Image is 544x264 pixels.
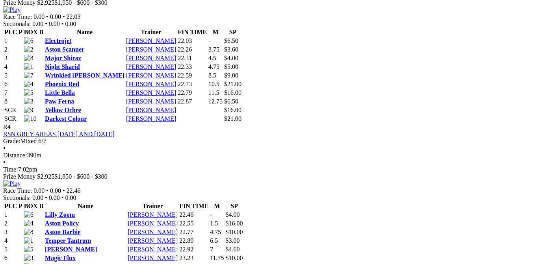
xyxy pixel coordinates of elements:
[208,55,216,61] text: 4.5
[63,13,65,20] span: •
[208,63,219,70] text: 4.75
[3,131,115,137] a: RSN GREY AREAS [DATE] AND [DATE]
[177,98,207,105] td: 22.87
[3,180,20,187] img: Play
[45,211,75,218] a: Lilly Zoom
[224,37,238,44] span: $6.50
[177,89,207,97] td: 22.79
[32,194,43,201] span: 0.00
[4,29,17,35] span: PLC
[210,220,218,227] text: 1.5
[177,28,207,36] th: FIN TIME
[19,203,22,209] span: P
[4,228,23,236] td: 3
[126,89,176,96] a: [PERSON_NAME]
[45,55,81,61] a: Major Shiraz
[33,13,45,20] span: 0.00
[50,13,61,20] span: 0.00
[208,37,210,44] text: -
[179,237,209,245] td: 22.89
[24,115,37,122] img: 10
[4,89,23,97] td: 7
[4,211,23,219] td: 1
[3,138,20,144] span: Grade:
[126,98,176,105] a: [PERSON_NAME]
[225,202,243,210] th: SP
[45,20,47,27] span: •
[226,211,240,218] span: $4.00
[63,187,65,194] span: •
[3,145,6,151] span: •
[224,63,238,70] span: $5.00
[24,229,33,236] img: 8
[4,203,17,209] span: PLC
[179,246,209,253] td: 22.92
[208,89,219,96] text: 11.5
[224,115,241,122] span: $21.00
[24,255,33,262] img: 3
[3,13,32,20] span: Race Time:
[126,81,176,87] a: [PERSON_NAME]
[128,220,178,227] a: [PERSON_NAME]
[24,246,33,253] img: 5
[3,159,6,166] span: •
[177,46,207,54] td: 22.26
[45,246,97,253] a: [PERSON_NAME]
[46,13,48,20] span: •
[4,37,23,45] td: 1
[4,115,23,123] td: SCR
[210,255,224,261] text: 11.75
[45,28,125,36] th: Name
[33,187,45,194] span: 0.00
[45,107,81,113] a: Yellow Ochre
[177,72,207,79] td: 22.59
[126,115,176,122] a: [PERSON_NAME]
[24,55,33,62] img: 8
[126,72,176,79] a: [PERSON_NAME]
[3,152,27,159] span: Distance:
[39,29,43,35] span: B
[210,202,224,210] th: M
[210,211,212,218] text: -
[208,28,223,36] th: M
[24,63,33,70] img: 1
[24,220,33,227] img: 4
[3,124,11,130] span: R4
[208,81,219,87] text: 10.5
[208,72,216,79] text: 8.5
[3,152,541,159] div: 390m
[24,72,33,79] img: 7
[128,246,178,253] a: [PERSON_NAME]
[226,229,243,235] span: $10.00
[50,187,61,194] span: 0.00
[224,98,238,105] span: $6.50
[128,237,178,244] a: [PERSON_NAME]
[128,255,178,261] a: [PERSON_NAME]
[224,55,238,61] span: $4.00
[54,173,108,180] span: $1,950 - $600 - $300
[128,211,178,218] a: [PERSON_NAME]
[45,237,91,244] a: Temper Tantrum
[24,89,33,96] img: 5
[4,237,23,245] td: 4
[179,211,209,219] td: 22.46
[49,20,60,27] span: 0.00
[126,55,176,61] a: [PERSON_NAME]
[177,54,207,62] td: 22.31
[45,81,79,87] a: Phoenix Red
[45,220,79,227] a: Aston Policy
[4,98,23,105] td: 8
[226,237,240,244] span: $3.00
[224,107,241,113] span: $16.00
[126,63,176,70] a: [PERSON_NAME]
[24,237,33,244] img: 1
[49,194,60,201] span: 0.00
[127,202,178,210] th: Trainer
[177,80,207,88] td: 22.73
[3,20,31,27] span: Sectionals:
[3,187,32,194] span: Race Time:
[210,237,218,244] text: 6.5
[45,115,87,122] a: Darkest Colour
[179,220,209,227] td: 22.55
[208,98,223,105] text: 12.75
